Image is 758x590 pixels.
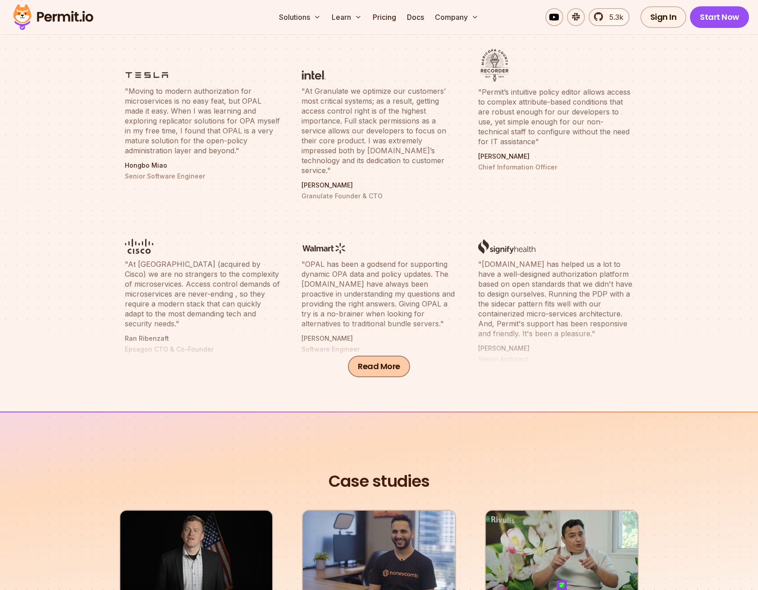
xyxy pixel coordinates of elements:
button: Read More [348,356,410,377]
span: 5.3k [604,12,623,23]
a: Start Now [690,6,749,28]
blockquote: "Permit’s intuitive policy editor allows access to complex attribute-based conditions that are ro... [478,87,633,146]
img: logo [125,239,153,254]
blockquote: "Moving to modern authorization for microservices is no easy feat, but OPAL made it easy. When I ... [125,86,280,156]
p: [PERSON_NAME] [301,181,457,190]
p: [PERSON_NAME] [478,152,633,161]
a: Sign In [640,6,687,28]
p: Granulate Founder & CTO [301,192,457,201]
img: logo [478,49,511,82]
blockquote: "[DOMAIN_NAME] has helped us a lot to have a well-designed authorization platform based on open s... [478,259,633,338]
button: Company [431,8,482,26]
a: 5.3k [589,8,630,26]
a: Docs [403,8,428,26]
img: logo [301,242,347,254]
p: Hongbo Miao [125,161,280,170]
img: logo [301,69,326,81]
p: Senior Software Engineer [125,172,280,181]
img: logo [125,69,169,81]
blockquote: "At [GEOGRAPHIC_DATA] (acquired by Cisco) we are no strangers to the complexity of microservices.... [125,259,280,329]
a: Pricing [369,8,400,26]
button: Solutions [275,8,324,26]
blockquote: "At Granulate we optimize our customers’ most critical systems; as a result, getting access contr... [301,86,457,175]
p: Chief Information Officer [478,163,633,172]
button: Learn [328,8,365,26]
img: logo [478,239,535,254]
h2: Case studies [119,469,639,494]
blockquote: "OPAL has been a godsend for supporting dynamic OPA data and policy updates. The [DOMAIN_NAME] ha... [301,259,457,329]
img: Permit logo [9,2,97,32]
